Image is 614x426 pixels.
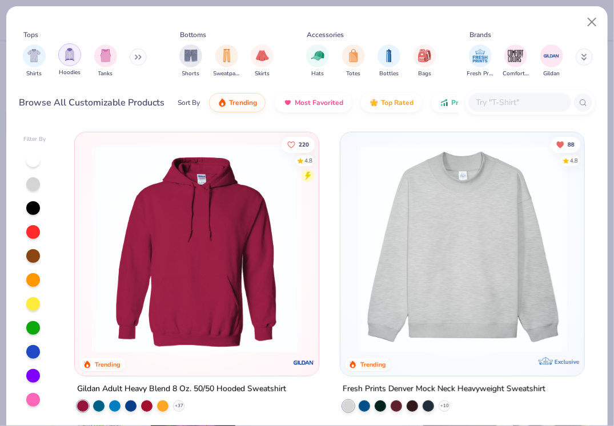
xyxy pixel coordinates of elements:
button: filter button [540,44,563,78]
button: filter button [251,44,274,78]
img: Tanks Image [99,49,112,62]
div: Bottoms [180,30,207,40]
div: filter for Skirts [251,44,274,78]
span: Top Rated [381,98,414,107]
span: Hoodies [59,68,81,77]
img: Gildan logo [292,351,315,374]
img: a164e800-7022-4571-a324-30c76f641635 [307,144,528,353]
div: filter for Tanks [94,44,117,78]
button: filter button [179,44,202,78]
span: Totes [346,70,360,78]
div: Filter By [23,135,46,144]
button: filter button [414,44,436,78]
button: Most Favorited [275,93,352,112]
div: Sort By [178,98,200,108]
span: Shorts [182,70,200,78]
div: filter for Shirts [23,44,46,78]
button: Top Rated [361,93,422,112]
span: Tanks [98,70,113,78]
span: 88 [567,141,574,147]
img: trending.gif [218,98,227,107]
button: Trending [209,93,266,112]
img: Fresh Prints Image [472,47,489,64]
img: Skirts Image [256,49,269,62]
img: Shorts Image [184,49,198,62]
span: Gildan [543,70,560,78]
button: filter button [94,44,117,78]
span: Fresh Prints [467,70,493,78]
img: Bags Image [418,49,431,62]
img: Shirts Image [27,49,41,62]
span: + 10 [440,403,448,409]
div: filter for Hats [306,44,329,78]
div: filter for Fresh Prints [467,44,493,78]
button: Unlike [550,136,580,152]
div: Fresh Prints Denver Mock Neck Heavyweight Sweatshirt [343,382,545,396]
button: filter button [306,44,329,78]
img: Gildan Image [543,47,560,64]
span: Shirts [26,70,42,78]
img: Bottles Image [383,49,395,62]
button: filter button [467,44,493,78]
img: Sweatpants Image [220,49,233,62]
span: Exclusive [555,358,579,366]
img: 01756b78-01f6-4cc6-8d8a-3c30c1a0c8ac [86,144,307,353]
div: filter for Bottles [378,44,400,78]
span: Bottles [379,70,399,78]
img: Totes Image [347,49,360,62]
div: filter for Sweatpants [214,44,240,78]
button: Like [281,136,314,152]
div: 4.8 [304,156,312,165]
span: Hats [311,70,324,78]
div: Brands [469,30,491,40]
div: Accessories [307,30,344,40]
input: Try "T-Shirt" [475,96,563,109]
img: Hoodies Image [63,48,76,61]
span: Bags [418,70,431,78]
img: Hats Image [311,49,324,62]
span: Most Favorited [295,98,343,107]
button: Price [431,93,476,112]
img: f5d85501-0dbb-4ee4-b115-c08fa3845d83 [352,144,573,353]
button: filter button [378,44,400,78]
div: filter for Hoodies [58,43,81,77]
div: Tops [23,30,38,40]
button: filter button [503,44,529,78]
div: filter for Bags [414,44,436,78]
div: filter for Gildan [540,44,563,78]
button: filter button [58,44,81,78]
div: Gildan Adult Heavy Blend 8 Oz. 50/50 Hooded Sweatshirt [77,382,286,396]
button: filter button [214,44,240,78]
button: filter button [23,44,46,78]
div: filter for Shorts [179,44,202,78]
span: Skirts [255,70,270,78]
img: TopRated.gif [370,98,379,107]
span: Trending [229,98,257,107]
span: Sweatpants [214,70,240,78]
img: most_fav.gif [283,98,292,107]
span: + 37 [174,403,183,409]
button: filter button [342,44,365,78]
span: Comfort Colors [503,70,529,78]
div: Browse All Customizable Products [19,96,165,109]
button: Close [581,11,603,33]
span: Price [451,98,468,107]
div: 4.8 [569,156,577,165]
span: 220 [298,141,308,147]
div: filter for Totes [342,44,365,78]
div: filter for Comfort Colors [503,44,529,78]
img: Comfort Colors Image [507,47,524,64]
